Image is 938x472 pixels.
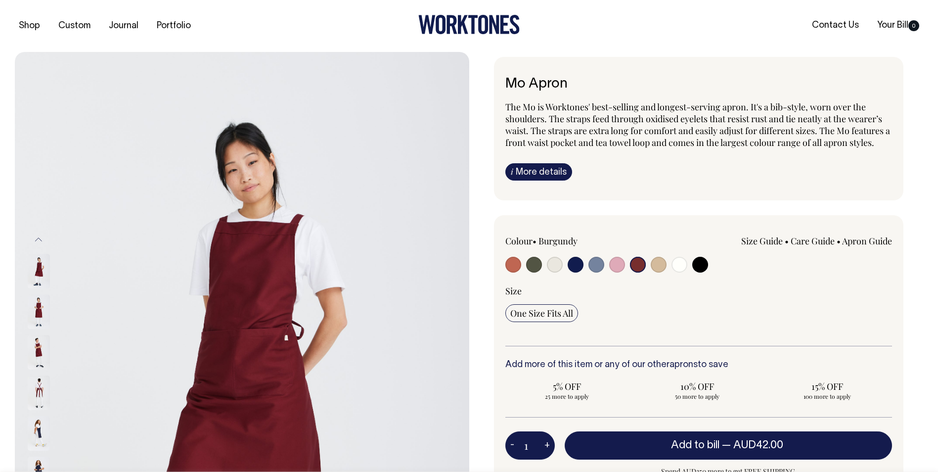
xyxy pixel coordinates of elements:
span: 25 more to apply [510,392,625,400]
div: Size [505,285,893,297]
input: One Size Fits All [505,304,578,322]
button: + [539,436,555,456]
span: 15% OFF [770,380,884,392]
h6: Add more of this item or any of our other to save [505,360,893,370]
label: Burgundy [538,235,578,247]
img: burgundy [28,335,50,370]
img: burgundy [28,254,50,288]
button: - [505,436,519,456]
a: Apron Guide [842,235,892,247]
a: Size Guide [741,235,783,247]
button: Add to bill —AUD42.00 [565,431,893,459]
button: Previous [31,229,46,251]
span: 5% OFF [510,380,625,392]
a: Custom [54,18,94,34]
a: Your Bill0 [873,17,923,34]
a: iMore details [505,163,572,181]
a: Shop [15,18,44,34]
span: — [722,440,786,450]
img: burgundy [28,376,50,410]
img: dark-navy [28,416,50,451]
h1: Mo Apron [505,77,893,92]
span: • [533,235,536,247]
span: The Mo is Worktones' best-selling and longest-serving apron. It's a bib-style, worn over the shou... [505,101,890,148]
span: One Size Fits All [510,307,573,319]
input: 15% OFF 100 more to apply [765,378,889,403]
a: aprons [670,361,698,369]
img: burgundy [28,294,50,329]
span: Add to bill [671,440,719,450]
div: Colour [505,235,660,247]
input: 10% OFF 50 more to apply [635,378,759,403]
span: 100 more to apply [770,392,884,400]
a: Portfolio [153,18,195,34]
input: 5% OFF 25 more to apply [505,378,629,403]
a: Contact Us [808,17,863,34]
a: Care Guide [791,235,835,247]
span: 0 [908,20,919,31]
span: • [837,235,841,247]
span: i [511,166,513,177]
span: AUD42.00 [733,440,783,450]
span: • [785,235,789,247]
span: 50 more to apply [640,392,754,400]
span: 10% OFF [640,380,754,392]
a: Journal [105,18,142,34]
